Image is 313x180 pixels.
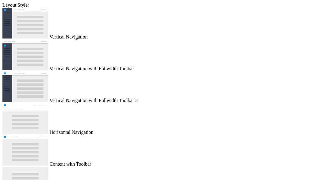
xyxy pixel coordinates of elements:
span: Vertical Navigation with Fullwidth Toolbar 2 [50,98,138,103]
md-radio-button: Vertical Navigation [2,8,311,40]
md-radio-button: Vertical Navigation with Fullwidth Toolbar [2,40,311,72]
img: vertical-nav-with-full-toolbar-2.jpg [2,72,48,102]
span: Vertical Navigation [50,34,88,39]
img: content-with-toolbar.jpg [2,135,48,166]
md-radio-button: Horizontal Navigation [2,103,311,135]
img: horizontal-nav.jpg [2,103,48,134]
img: vertical-nav-with-full-toolbar.jpg [2,40,48,70]
span: Content with Toolbar [50,161,91,167]
md-radio-button: Content with Toolbar [2,135,311,167]
span: Horizontal Navigation [50,130,94,135]
md-radio-button: Vertical Navigation with Fullwidth Toolbar 2 [2,72,311,103]
span: Vertical Navigation with Fullwidth Toolbar [50,66,134,71]
img: vertical-nav.jpg [2,8,48,39]
div: Layout Style: [2,2,311,8]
